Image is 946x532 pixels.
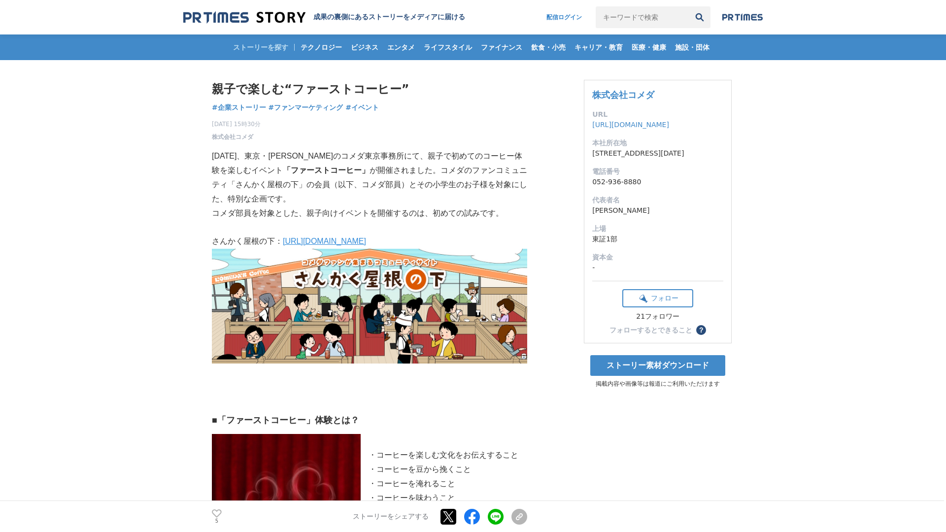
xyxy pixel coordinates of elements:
[592,195,723,205] dt: 代表者名
[212,463,527,477] p: ・コーヒーを豆から挽くこと
[622,312,693,321] div: 21フォロワー
[671,34,713,60] a: 施設・団体
[592,234,723,244] dd: 東証1部
[590,355,725,376] a: ストーリー素材ダウンロード
[347,43,382,52] span: ビジネス
[212,102,266,113] a: #企業ストーリー
[212,80,527,99] h1: 親子で楽しむ“ファーストコーヒー”
[689,6,710,28] button: 検索
[183,11,465,24] a: 成果の裏側にあるストーリーをメディアに届ける 成果の裏側にあるストーリーをメディアに届ける
[592,166,723,177] dt: 電話番号
[592,205,723,216] dd: [PERSON_NAME]
[269,103,343,112] span: #ファンマーケティング
[592,121,669,129] a: [URL][DOMAIN_NAME]
[313,13,465,22] h2: 成果の裏側にあるストーリーをメディアに届ける
[592,148,723,159] dd: [STREET_ADDRESS][DATE]
[420,43,476,52] span: ライフスタイル
[609,327,692,333] div: フォローするとできること
[698,327,705,333] span: ？
[527,43,570,52] span: 飲食・小売
[527,34,570,60] a: 飲食・小売
[383,43,419,52] span: エンタメ
[628,43,670,52] span: 医療・健康
[592,252,723,263] dt: 資本金
[584,380,732,388] p: 掲載内容や画像等は報道にご利用いただけます
[212,448,527,463] p: ・コーヒーを楽しむ文化をお伝えすること
[183,11,305,24] img: 成果の裏側にあるストーリーをメディアに届ける
[571,34,627,60] a: キャリア・教育
[592,138,723,148] dt: 本社所在地
[383,34,419,60] a: エンタメ
[347,34,382,60] a: ビジネス
[420,34,476,60] a: ライフスタイル
[283,166,370,174] strong: 「ファーストコーヒー」
[212,415,359,425] strong: ■「ファーストコーヒー」体験とは？
[592,177,723,187] dd: 052-936-8880
[269,102,343,113] a: #ファンマーケティング
[212,519,222,524] p: 5
[212,477,527,491] p: ・コーヒーを淹れること
[212,206,527,221] p: コメダ部員を対象とした、親子向けイベントを開催するのは、初めての試みです。
[722,13,763,21] img: prtimes
[297,43,346,52] span: テクノロジー
[592,109,723,120] dt: URL
[212,234,527,249] p: さんかく屋根の下：
[212,103,266,112] span: #企業ストーリー
[212,120,261,129] span: [DATE] 15時30分
[622,289,693,307] button: フォロー
[212,491,527,505] p: ・コーヒーを味わうこと
[212,133,253,141] a: 株式会社コメダ
[592,263,723,273] dd: -
[297,34,346,60] a: テクノロジー
[345,102,379,113] a: #イベント
[353,512,429,521] p: ストーリーをシェアする
[537,6,592,28] a: 配信ログイン
[592,224,723,234] dt: 上場
[477,34,526,60] a: ファイナンス
[571,43,627,52] span: キャリア・教育
[345,103,379,112] span: #イベント
[596,6,689,28] input: キーワードで検索
[671,43,713,52] span: 施設・団体
[592,90,654,100] a: 株式会社コメダ
[212,249,527,364] img: thumbnail_293c5ab0-9e76-11f0-ab84-cdc61b1ee65a.png
[628,34,670,60] a: 医療・健康
[477,43,526,52] span: ファイナンス
[696,325,706,335] button: ？
[283,237,366,245] a: [URL][DOMAIN_NAME]
[212,149,527,206] p: [DATE]、東京・[PERSON_NAME]のコメダ東京事務所にて、親子で初めてのコーヒー体験を楽しむイベント が開催されました。コメダのファンコミュニティ「さんかく屋根の下」の会員（以下、コ...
